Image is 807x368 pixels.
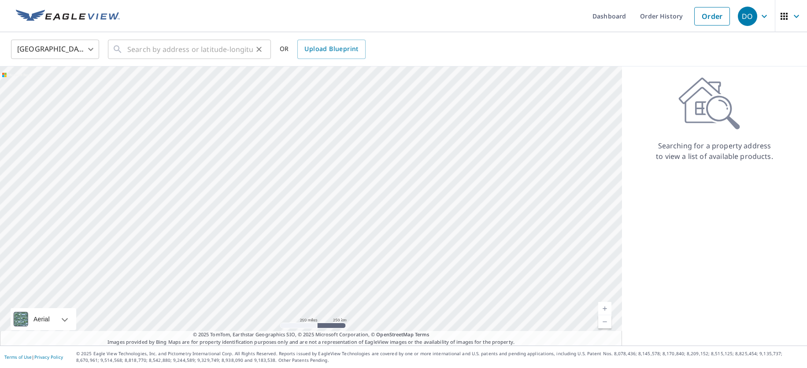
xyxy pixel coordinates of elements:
button: Clear [253,43,265,55]
p: | [4,354,63,360]
span: Upload Blueprint [304,44,358,55]
a: Current Level 5, Zoom In [598,302,611,315]
input: Search by address or latitude-longitude [127,37,253,62]
a: Current Level 5, Zoom Out [598,315,611,328]
div: OR [280,40,366,59]
a: Terms [415,331,429,338]
div: [GEOGRAPHIC_DATA] [11,37,99,62]
a: Terms of Use [4,354,32,360]
div: Aerial [11,308,76,330]
a: Upload Blueprint [297,40,365,59]
a: Order [694,7,730,26]
p: © 2025 Eagle View Technologies, Inc. and Pictometry International Corp. All Rights Reserved. Repo... [76,350,803,364]
div: DO [738,7,757,26]
img: EV Logo [16,10,120,23]
span: © 2025 TomTom, Earthstar Geographics SIO, © 2025 Microsoft Corporation, © [193,331,429,339]
div: Aerial [31,308,52,330]
a: Privacy Policy [34,354,63,360]
p: Searching for a property address to view a list of available products. [655,140,774,162]
a: OpenStreetMap [376,331,413,338]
